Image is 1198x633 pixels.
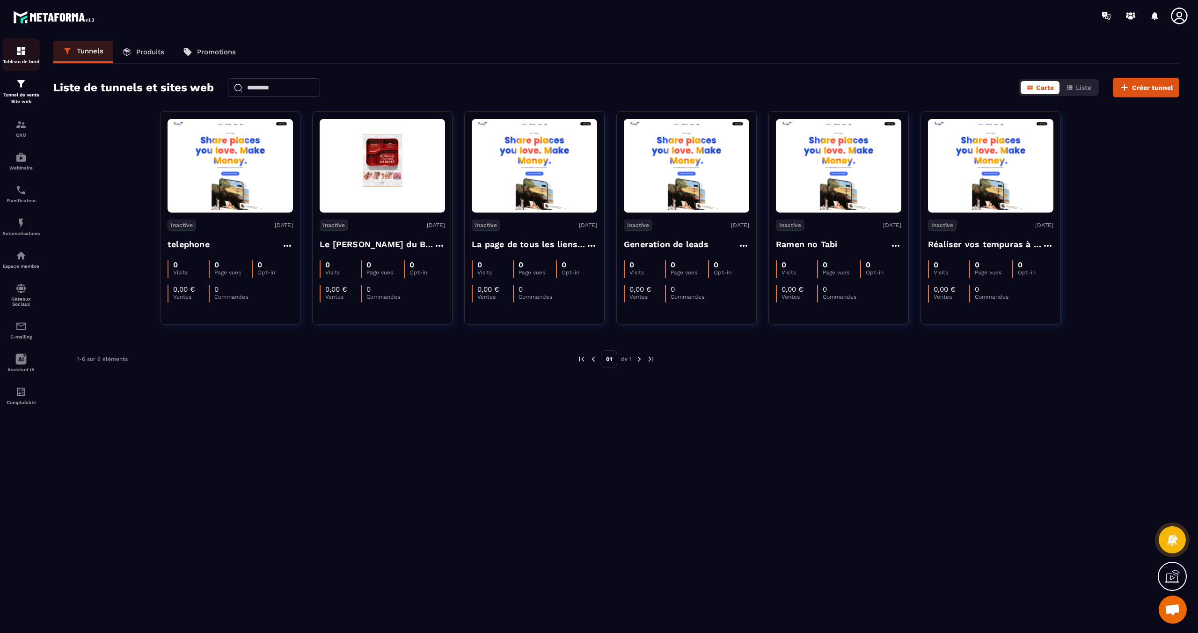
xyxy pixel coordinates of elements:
[15,250,27,261] img: automations
[928,220,957,231] p: Inactive
[782,285,804,294] p: 0,00 €
[325,260,330,269] p: 0
[2,59,40,64] p: Tableau de bord
[823,260,827,269] p: 0
[1018,260,1023,269] p: 0
[2,296,40,307] p: Réseaux Sociaux
[975,269,1012,276] p: Page vues
[2,264,40,269] p: Espace membre
[2,132,40,138] p: CRM
[53,78,214,97] h2: Liste de tunnels et sites web
[77,356,128,362] p: 1-6 sur 6 éléments
[2,112,40,145] a: formationformationCRM
[15,152,27,163] img: automations
[197,48,236,56] p: Promotions
[782,294,817,300] p: Ventes
[934,294,969,300] p: Ventes
[601,350,617,368] p: 01
[2,231,40,236] p: Automatisations
[472,220,500,231] p: Inactive
[214,294,250,300] p: Commandes
[366,294,402,300] p: Commandes
[427,222,445,228] p: [DATE]
[477,269,513,276] p: Visits
[214,285,219,294] p: 0
[671,260,675,269] p: 0
[1132,83,1173,92] span: Créer tunnel
[2,71,40,112] a: formationformationTunnel de vente Site web
[629,294,665,300] p: Ventes
[2,243,40,276] a: automationsautomationsEspace membre
[2,177,40,210] a: schedulerschedulerPlanificateur
[714,269,749,276] p: Opt-in
[2,367,40,372] p: Assistant IA
[731,222,749,228] p: [DATE]
[2,346,40,379] a: Assistant IA
[2,334,40,339] p: E-mailing
[214,260,219,269] p: 0
[257,260,262,269] p: 0
[671,269,708,276] p: Page vues
[366,285,371,294] p: 0
[519,260,523,269] p: 0
[624,238,709,251] h4: Generation de leads
[257,269,293,276] p: Opt-in
[1035,222,1053,228] p: [DATE]
[562,269,597,276] p: Opt-in
[975,285,979,294] p: 0
[366,269,403,276] p: Page vues
[2,379,40,412] a: accountantaccountantComptabilité
[2,145,40,177] a: automationsautomationsWebinaire
[2,400,40,405] p: Comptabilité
[934,269,969,276] p: Visits
[519,269,555,276] p: Page vues
[624,122,749,210] img: image
[866,260,870,269] p: 0
[866,269,901,276] p: Opt-in
[1159,596,1187,624] div: Ouvrir le chat
[275,222,293,228] p: [DATE]
[136,48,164,56] p: Produits
[975,294,1010,300] p: Commandes
[934,260,938,269] p: 0
[782,260,786,269] p: 0
[477,294,513,300] p: Ventes
[928,122,1053,210] img: image
[15,321,27,332] img: email
[366,260,371,269] p: 0
[53,41,113,63] a: Tunnels
[320,220,348,231] p: Inactive
[2,314,40,346] a: emailemailE-mailing
[635,355,643,363] img: next
[629,269,665,276] p: Visits
[173,260,178,269] p: 0
[519,285,523,294] p: 0
[15,283,27,294] img: social-network
[671,294,706,300] p: Commandes
[320,238,434,251] h4: Le [PERSON_NAME] du Bento
[975,260,979,269] p: 0
[477,260,482,269] p: 0
[589,355,598,363] img: prev
[1076,84,1091,91] span: Liste
[320,132,445,199] img: image
[2,276,40,314] a: social-networksocial-networkRéseaux Sociaux
[15,45,27,57] img: formation
[472,238,586,251] h4: La page de tous les liens de contact
[2,38,40,71] a: formationformationTableau de bord
[577,355,586,363] img: prev
[647,355,655,363] img: next
[928,238,1042,251] h4: Réaliser vos tempuras à la maison facilement
[2,165,40,170] p: Webinaire
[325,285,347,294] p: 0,00 €
[1018,269,1053,276] p: Opt-in
[15,217,27,228] img: automations
[113,41,174,63] a: Produits
[714,260,718,269] p: 0
[1113,78,1179,97] button: Créer tunnel
[2,210,40,243] a: automationsautomationsAutomatisations
[409,269,445,276] p: Opt-in
[823,285,827,294] p: 0
[15,119,27,130] img: formation
[173,294,209,300] p: Ventes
